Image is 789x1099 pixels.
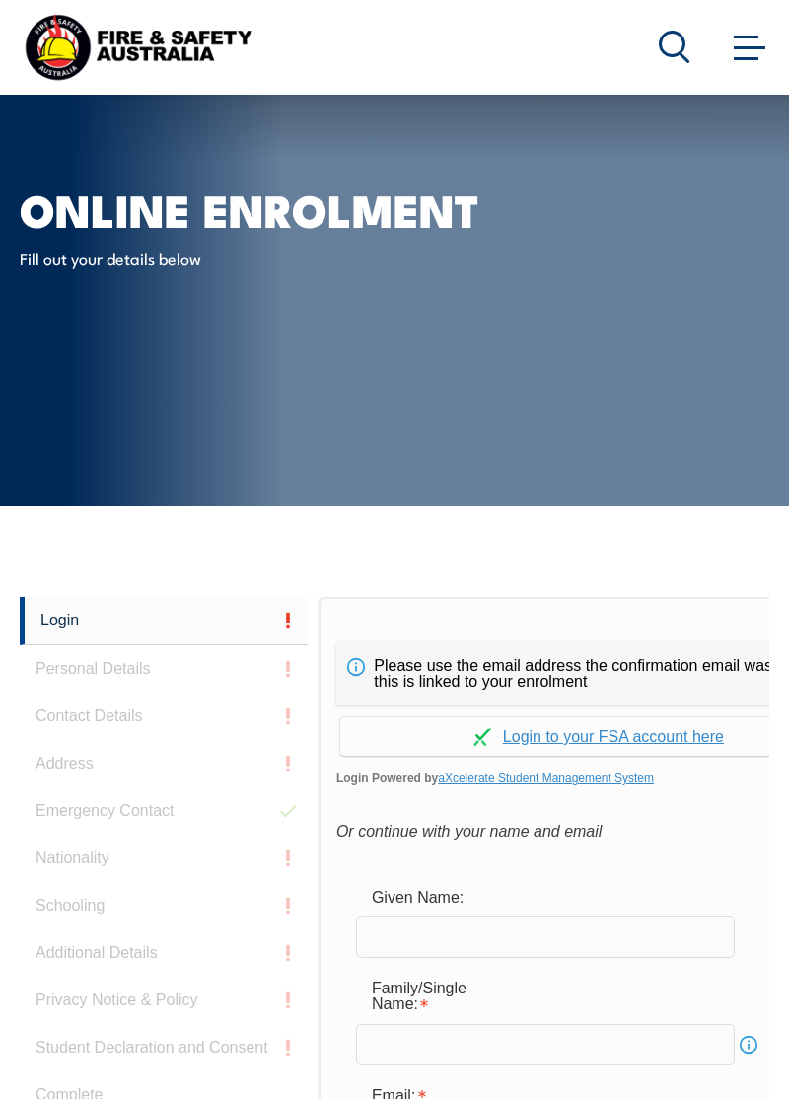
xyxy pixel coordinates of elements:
a: Login [20,597,308,645]
div: Family/Single Name is required. [356,970,498,1023]
a: aXcelerate Student Management System [438,771,654,785]
div: Given Name: [356,878,498,916]
p: Fill out your details below [20,247,380,269]
img: Log in withaxcelerate [473,728,491,746]
a: Info [735,1031,762,1059]
h1: Online Enrolment [20,189,507,228]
